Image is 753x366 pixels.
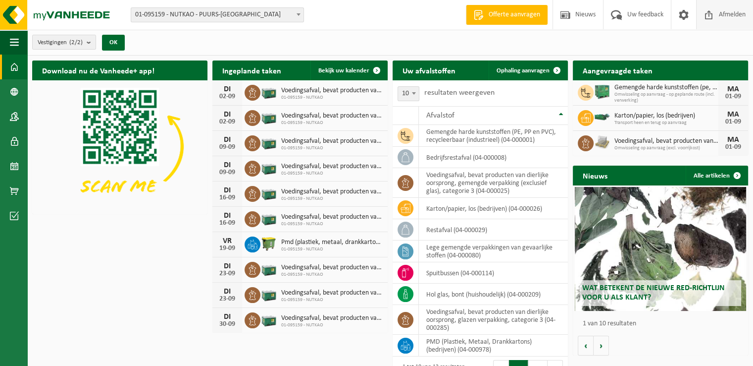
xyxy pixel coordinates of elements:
[426,112,454,120] span: Afvalstof
[69,39,83,46] count: (2/2)
[318,67,369,74] span: Bekijk uw kalender
[419,241,568,262] td: lege gemengde verpakkingen van gevaarlijke stoffen (04-000080)
[614,137,718,145] span: Voedingsafval, bevat producten van dierlijke oorsprong, gemengde verpakking (exc...
[281,112,383,120] span: Voedingsafval, bevat producten van dierlijke oorsprong, glazen verpakking, categ...
[281,246,383,252] span: 01-095159 - NUTKAO
[281,213,383,221] span: Voedingsafval, bevat producten van dierlijke oorsprong, glazen verpakking, categ...
[102,35,125,51] button: OK
[614,112,718,120] span: Karton/papier, los (bedrijven)
[260,83,277,100] img: PB-LB-0680-HPE-GN-01
[723,119,743,125] div: 01-09
[398,86,419,101] span: 10
[260,235,277,252] img: WB-1100-HPE-GN-50
[260,134,277,151] img: PB-LB-0680-HPE-GN-01
[419,198,568,219] td: karton/papier, los (bedrijven) (04-000026)
[217,288,237,296] div: DI
[281,272,383,278] span: 01-095159 - NUTKAO
[217,270,237,277] div: 23-09
[217,136,237,144] div: DI
[217,111,237,119] div: DI
[723,144,743,151] div: 01-09
[582,284,725,302] span: Wat betekent de nieuwe RED-richtlijn voor u als klant?
[723,111,743,119] div: MA
[281,314,383,322] span: Voedingsafval, bevat producten van dierlijke oorsprong, gemengde verpakking (exc...
[217,85,237,93] div: DI
[393,61,465,80] h2: Uw afvalstoffen
[217,194,237,201] div: 16-09
[281,322,383,328] span: 01-095159 - NUTKAO
[281,239,383,246] span: Pmd (plastiek, metaal, drankkartons) (bedrijven)
[281,163,383,171] span: Voedingsafval, bevat producten van dierlijke oorsprong, glazen verpakking, categ...
[723,136,743,144] div: MA
[614,92,718,104] span: Omwisseling op aanvraag - op geplande route (incl. verwerking)
[281,297,383,303] span: 01-095159 - NUTKAO
[419,335,568,357] td: PMD (Plastiek, Metaal, Drankkartons) (bedrijven) (04-000978)
[419,262,568,284] td: spuitbussen (04-000114)
[281,289,383,297] span: Voedingsafval, bevat producten van dierlijke oorsprong, glazen verpakking, categ...
[419,168,568,198] td: voedingsafval, bevat producten van dierlijke oorsprong, gemengde verpakking (exclusief glas), cat...
[217,313,237,321] div: DI
[260,109,277,125] img: PB-LB-0680-HPE-GN-01
[217,321,237,328] div: 30-09
[38,35,83,50] span: Vestigingen
[260,210,277,227] img: PB-LB-0680-HPE-GN-01
[131,8,303,22] span: 01-095159 - NUTKAO - PUURS-SINT-AMANDS
[419,284,568,305] td: hol glas, bont (huishoudelijk) (04-000209)
[573,166,617,185] h2: Nieuws
[594,336,609,356] button: Volgende
[217,144,237,151] div: 09-09
[419,147,568,168] td: bedrijfsrestafval (04-000008)
[686,166,747,185] a: Alle artikelen
[466,5,548,25] a: Offerte aanvragen
[281,145,383,151] span: 01-095159 - NUTKAO
[281,264,383,272] span: Voedingsafval, bevat producten van dierlijke oorsprong, gemengde verpakking (exc...
[281,221,383,227] span: 01-095159 - NUTKAO
[575,187,747,311] a: Wat betekent de nieuwe RED-richtlijn voor u als klant?
[281,196,383,202] span: 01-095159 - NUTKAO
[217,220,237,227] div: 16-09
[131,7,304,22] span: 01-095159 - NUTKAO - PUURS-SINT-AMANDS
[486,10,543,20] span: Offerte aanvragen
[614,145,718,151] span: Omwisseling op aanvraag (excl. voorrijkost)
[281,188,383,196] span: Voedingsafval, bevat producten van dierlijke oorsprong, gemengde verpakking (exc...
[281,95,383,101] span: 01-095159 - NUTKAO
[217,245,237,252] div: 19-09
[217,93,237,100] div: 02-09
[573,61,662,80] h2: Aangevraagde taken
[260,159,277,176] img: PB-LB-0680-HPE-GN-01
[723,85,743,93] div: MA
[281,137,383,145] span: Voedingsafval, bevat producten van dierlijke oorsprong, gemengde verpakking (exc...
[281,171,383,177] span: 01-095159 - NUTKAO
[217,119,237,125] div: 02-09
[260,286,277,303] img: PB-LB-0680-HPE-GN-01
[594,113,610,122] img: HK-XZ-20-GN-01
[419,125,568,147] td: gemengde harde kunststoffen (PE, PP en PVC), recycleerbaar (industrieel) (04-000001)
[310,61,387,80] a: Bekijk uw kalender
[419,305,568,335] td: voedingsafval, bevat producten van dierlijke oorsprong, glazen verpakking, categorie 3 (04-000285)
[217,212,237,220] div: DI
[281,120,383,126] span: 01-095159 - NUTKAO
[32,35,96,50] button: Vestigingen(2/2)
[217,296,237,303] div: 23-09
[594,134,610,151] img: LP-PA-00000-WDN-11
[281,87,383,95] span: Voedingsafval, bevat producten van dierlijke oorsprong, gemengde verpakking (exc...
[419,219,568,241] td: restafval (04-000029)
[32,61,164,80] h2: Download nu de Vanheede+ app!
[260,260,277,277] img: PB-LB-0680-HPE-GN-01
[217,237,237,245] div: VR
[489,61,567,80] a: Ophaling aanvragen
[217,186,237,194] div: DI
[217,161,237,169] div: DI
[497,67,550,74] span: Ophaling aanvragen
[212,61,291,80] h2: Ingeplande taken
[32,80,207,212] img: Download de VHEPlus App
[614,120,718,126] span: Transport heen en terug op aanvraag
[217,262,237,270] div: DI
[578,336,594,356] button: Vorige
[398,87,419,101] span: 10
[260,184,277,201] img: PB-LB-0680-HPE-GN-01
[594,83,610,100] img: PB-HB-1400-HPE-GN-01
[260,311,277,328] img: PB-LB-0680-HPE-GN-01
[614,84,718,92] span: Gemengde harde kunststoffen (pe, pp en pvc), recycleerbaar (industrieel)
[424,89,495,97] label: resultaten weergeven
